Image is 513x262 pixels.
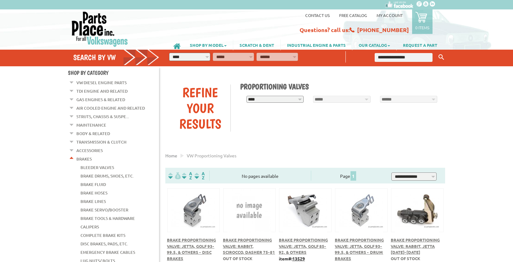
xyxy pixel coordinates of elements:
[377,13,403,18] a: My Account
[223,237,275,255] a: Brake Proportioning Valve: Rabbit, Scirocco, Dasher 75-81
[233,40,280,50] a: SCRATCH & DENT
[292,256,305,261] u: 13529
[76,138,126,146] a: Transmission & Clutch
[76,96,125,104] a: Gas Engines & Related
[281,40,352,50] a: INDUSTRIAL ENGINE & PARTS
[350,171,356,181] span: 1
[68,69,159,76] h4: Shop By Category
[391,256,420,261] span: Out of stock
[73,53,159,62] h4: Search by VW
[76,104,145,112] a: Air Cooled Engine and Related
[80,248,135,256] a: Emergency Brake Cables
[279,237,328,255] a: Brake Proportioning Valve: Jetta, Golf 85-92, & Others
[167,237,216,261] a: Brake Proportioning Valve: Jetta, Golf 93-99.5, & Others - Disc Brakes
[240,82,441,91] h1: Proportioning Valves
[210,173,311,179] div: No pages available
[80,231,125,239] a: Complete Brake Kits
[165,153,177,158] a: Home
[80,189,108,197] a: Brake Hoses
[437,52,446,63] button: Keyword Search
[335,237,384,261] a: Brake Proportioning Valve: Jetta, Golf 93-99.5, & Others - Drum Brakes
[181,172,193,179] img: Sort by Headline
[80,163,114,172] a: Bleeder Valves
[80,206,128,214] a: Brake Servo/Booster
[76,121,106,129] a: Maintenance
[76,155,92,163] a: Brakes
[339,13,367,18] a: Free Catalog
[391,237,440,255] a: Brake Proportioning Valve: Rabbit, Jetta [DATE]-[DATE]
[415,25,429,30] p: 0 items
[311,171,386,181] div: Page
[352,40,396,50] a: OUR CATALOG
[193,172,206,179] img: Sort by Sales Rank
[80,223,99,231] a: Calipers
[80,172,134,180] a: Brake Drums, Shoes, Etc.
[187,153,236,158] span: VW proportioning valves
[76,87,128,95] a: TDI Engine and Related
[71,11,129,47] img: Parts Place Inc!
[223,256,252,261] span: Out of stock
[80,197,106,205] a: Brake Lines
[170,85,230,132] div: Refine Your Results
[305,13,330,18] a: Contact us
[80,240,128,248] a: Disc Brakes, Pads, Etc.
[76,129,110,138] a: Body & Related
[412,9,433,34] a: 0 items
[397,40,444,50] a: REQUEST A PART
[76,146,103,155] a: Accessories
[184,40,233,50] a: SHOP BY MODEL
[168,172,181,179] img: filterpricelow.svg
[76,112,129,121] a: Struts, Chassis & Suspe...
[76,79,127,87] a: VW Diesel Engine Parts
[80,180,106,188] a: Brake Fluid
[279,256,305,261] b: item#:
[80,214,135,222] a: Brake Tools & Hardware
